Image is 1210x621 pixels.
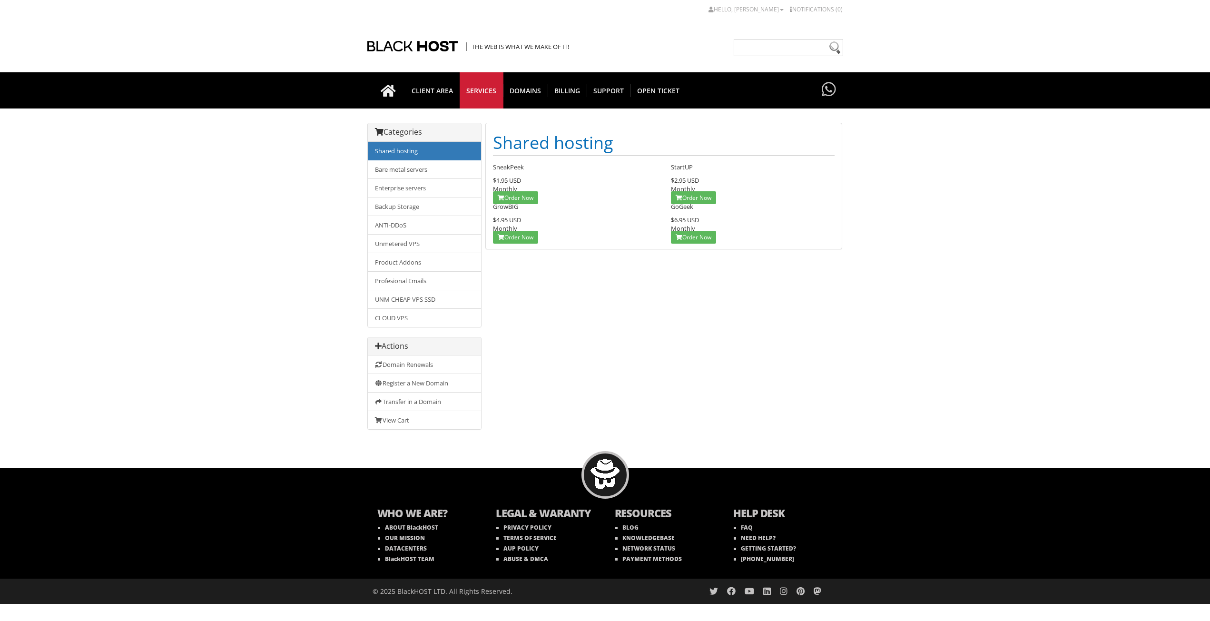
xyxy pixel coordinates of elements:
[548,72,587,108] a: Billing
[368,253,481,272] a: Product Addons
[460,72,503,108] a: SERVICES
[630,84,686,97] span: Open Ticket
[466,42,569,51] span: The Web is what we make of it!
[405,84,460,97] span: CLIENT AREA
[496,523,551,532] a: PRIVACY POLICY
[493,163,524,171] span: SneakPeek
[368,160,481,179] a: Bare metal servers
[671,216,699,224] span: $6.95 USD
[496,534,557,542] a: TERMS OF SERVICE
[375,128,474,137] h3: Categories
[368,178,481,197] a: Enterprise servers
[371,72,405,108] a: Go to homepage
[378,534,425,542] a: OUR MISSION
[615,555,682,563] a: PAYMENT METHODS
[671,163,693,171] span: StartUP
[493,202,518,211] span: GrowBIG
[615,506,715,522] b: RESOURCES
[368,290,481,309] a: UNM CHEAP VPS SSD
[615,544,675,552] a: NETWORK STATUS
[493,216,657,233] div: Monthly
[671,231,716,244] a: Order Now
[368,142,481,160] a: Shared hosting
[373,579,600,604] div: © 2025 BlackHOST LTD. All Rights Reserved.
[368,308,481,327] a: CLOUD VPS
[368,216,481,235] a: ANTI-DDoS
[790,5,843,13] a: Notifications (0)
[503,84,548,97] span: Domains
[708,5,784,13] a: Hello, [PERSON_NAME]
[671,202,693,211] span: GoGeek
[615,523,639,532] a: BLOG
[377,506,477,522] b: WHO WE ARE?
[496,544,539,552] a: AUP POLICY
[493,130,835,156] h1: Shared hosting
[819,72,838,108] a: Have questions?
[733,506,833,522] b: HELP DESK
[375,342,474,351] h3: Actions
[671,216,835,233] div: Monthly
[734,523,753,532] a: FAQ
[734,544,796,552] a: GETTING STARTED?
[378,544,427,552] a: DATACENTERS
[734,555,794,563] a: [PHONE_NUMBER]
[496,555,548,563] a: ABUSE & DMCA
[378,555,434,563] a: BlackHOST TEAM
[503,72,548,108] a: Domains
[630,72,686,108] a: Open Ticket
[368,411,481,429] a: View Cart
[368,374,481,393] a: Register a New Domain
[734,39,843,56] input: Need help?
[496,506,596,522] b: LEGAL & WARANTY
[368,392,481,411] a: Transfer in a Domain
[493,231,538,244] a: Order Now
[378,523,438,532] a: ABOUT BlackHOST
[493,176,657,193] div: Monthly
[671,176,835,193] div: Monthly
[587,72,631,108] a: Support
[671,176,699,185] span: $2.95 USD
[734,534,776,542] a: NEED HELP?
[615,534,675,542] a: KNOWLEDGEBASE
[587,84,631,97] span: Support
[368,271,481,290] a: Profesional Emails
[460,84,503,97] span: SERVICES
[548,84,587,97] span: Billing
[368,234,481,253] a: Unmetered VPS
[405,72,460,108] a: CLIENT AREA
[671,191,716,204] a: Order Now
[493,191,538,204] a: Order Now
[590,459,620,489] img: BlackHOST mascont, Blacky.
[493,176,521,185] span: $1.95 USD
[368,355,481,374] a: Domain Renewals
[493,216,521,224] span: $4.95 USD
[368,197,481,216] a: Backup Storage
